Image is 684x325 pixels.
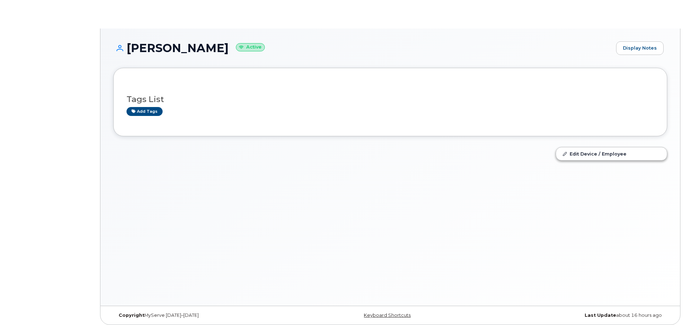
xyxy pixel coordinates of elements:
small: Active [236,43,265,51]
a: Edit Device / Employee [556,147,667,160]
a: Keyboard Shortcuts [364,313,411,318]
h3: Tags List [127,95,654,104]
strong: Copyright [119,313,144,318]
div: about 16 hours ago [482,313,667,318]
a: Display Notes [616,41,664,55]
a: Add tags [127,107,163,116]
h1: [PERSON_NAME] [113,42,613,54]
div: MyServe [DATE]–[DATE] [113,313,298,318]
strong: Last Update [585,313,616,318]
